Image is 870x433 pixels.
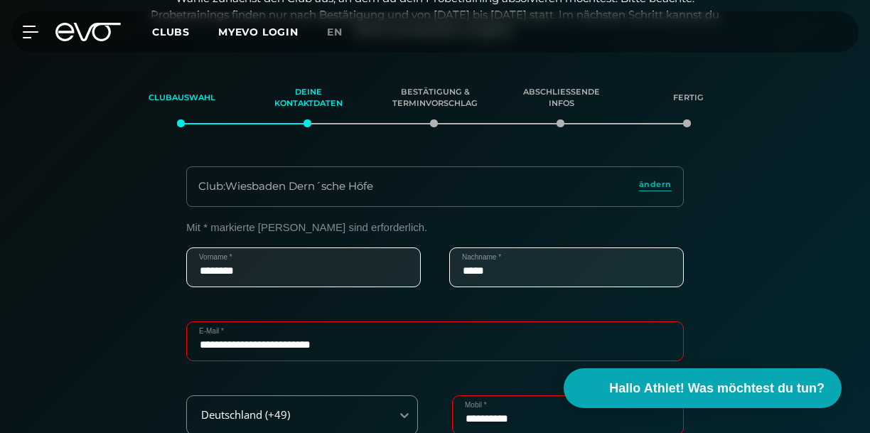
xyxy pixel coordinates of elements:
a: MYEVO LOGIN [218,26,299,38]
div: Club : Wiesbaden Dern´sche Höfe [198,178,373,195]
div: Clubauswahl [136,79,227,117]
div: Fertig [643,79,734,117]
span: ändern [639,178,672,191]
div: Bestätigung & Terminvorschlag [390,79,480,117]
div: Deutschland (+49) [188,409,381,421]
div: Abschließende Infos [516,79,607,117]
a: Clubs [152,25,218,38]
button: Hallo Athlet! Was möchtest du tun? [564,368,842,408]
span: Hallo Athlet! Was möchtest du tun? [609,379,825,398]
a: en [327,24,360,41]
p: Mit * markierte [PERSON_NAME] sind erforderlich. [186,221,684,233]
a: ändern [639,178,672,195]
span: Clubs [152,26,190,38]
span: en [327,26,343,38]
div: Deine Kontaktdaten [263,79,354,117]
